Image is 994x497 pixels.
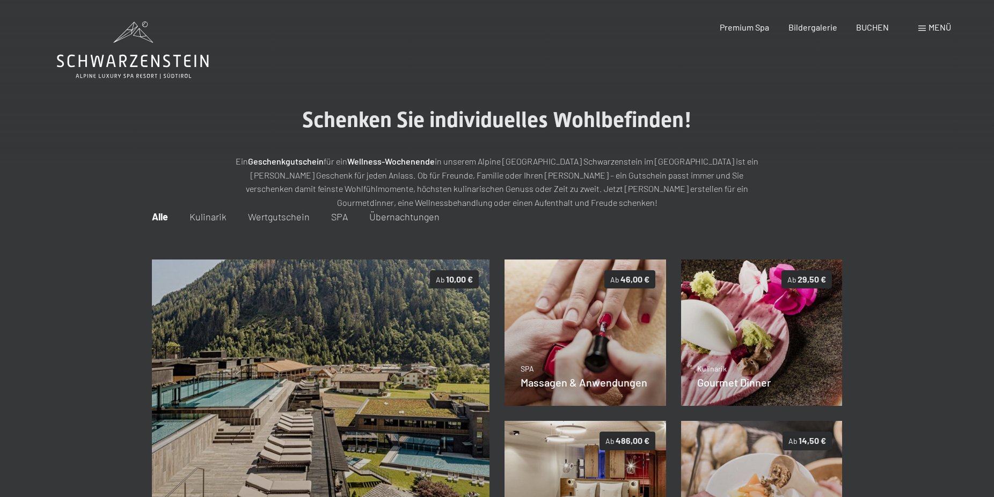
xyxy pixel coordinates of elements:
[929,22,951,32] span: Menü
[248,156,324,166] strong: Geschenkgutschein
[229,154,765,209] p: Ein für ein in unserem Alpine [GEOGRAPHIC_DATA] Schwarzenstein im [GEOGRAPHIC_DATA] ist ein [PERS...
[302,107,692,132] span: Schenken Sie individuelles Wohlbefinden!
[720,22,769,32] a: Premium Spa
[788,22,837,32] a: Bildergalerie
[347,156,435,166] strong: Wellness-Wochenende
[856,22,889,32] a: BUCHEN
